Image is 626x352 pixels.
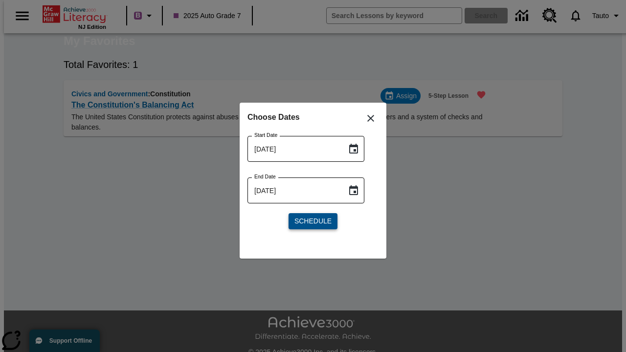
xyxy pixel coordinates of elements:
[359,107,382,130] button: Close
[254,132,277,139] label: Start Date
[254,173,276,180] label: End Date
[247,110,379,124] h6: Choose Dates
[289,213,337,229] button: Schedule
[294,216,332,226] span: Schedule
[247,136,340,162] input: MMMM-DD-YYYY
[247,110,379,237] div: Choose date
[247,177,340,203] input: MMMM-DD-YYYY
[344,139,363,159] button: Choose date, selected date is Sep 25, 2025
[344,181,363,200] button: Choose date, selected date is Sep 25, 2025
